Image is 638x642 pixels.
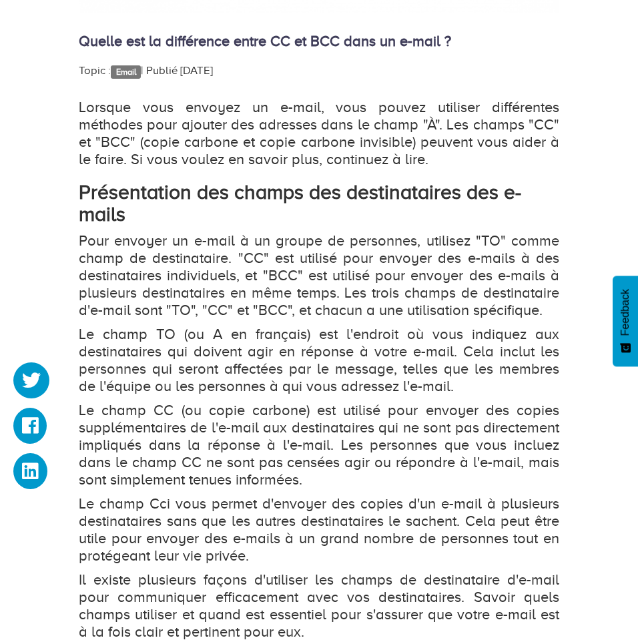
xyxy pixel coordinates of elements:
p: Le champ Cci vous permet d'envoyer des copies d'un e-mail à plusieurs destinataires sans que les ... [79,495,559,565]
a: Email [111,65,141,79]
strong: Présentation des champs des destinataires des e-mails [79,181,521,226]
p: Le champ CC (ou copie carbone) est utilisé pour envoyer des copies supplémentaires de l'e-mail au... [79,402,559,489]
p: Il existe plusieurs façons d'utiliser les champs de destinataire d'e-mail pour communiquer effica... [79,571,559,641]
span: Topic : | [79,64,143,77]
p: Le champ TO (ou A en français) est l'endroit où vous indiquez aux destinataires qui doivent agir ... [79,326,559,395]
button: Feedback - Afficher l’enquête [613,276,638,366]
h4: Quelle est la différence entre CC et BCC dans un e-mail ? [79,33,559,49]
span: Publié [DATE] [146,64,213,77]
p: Pour envoyer un e-mail à un groupe de personnes, utilisez "TO" comme champ de destinataire. "CC" ... [79,232,559,319]
p: Lorsque vous envoyez un e-mail, vous pouvez utiliser différentes méthodes pour ajouter des adress... [79,99,559,168]
span: Feedback [619,289,631,336]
